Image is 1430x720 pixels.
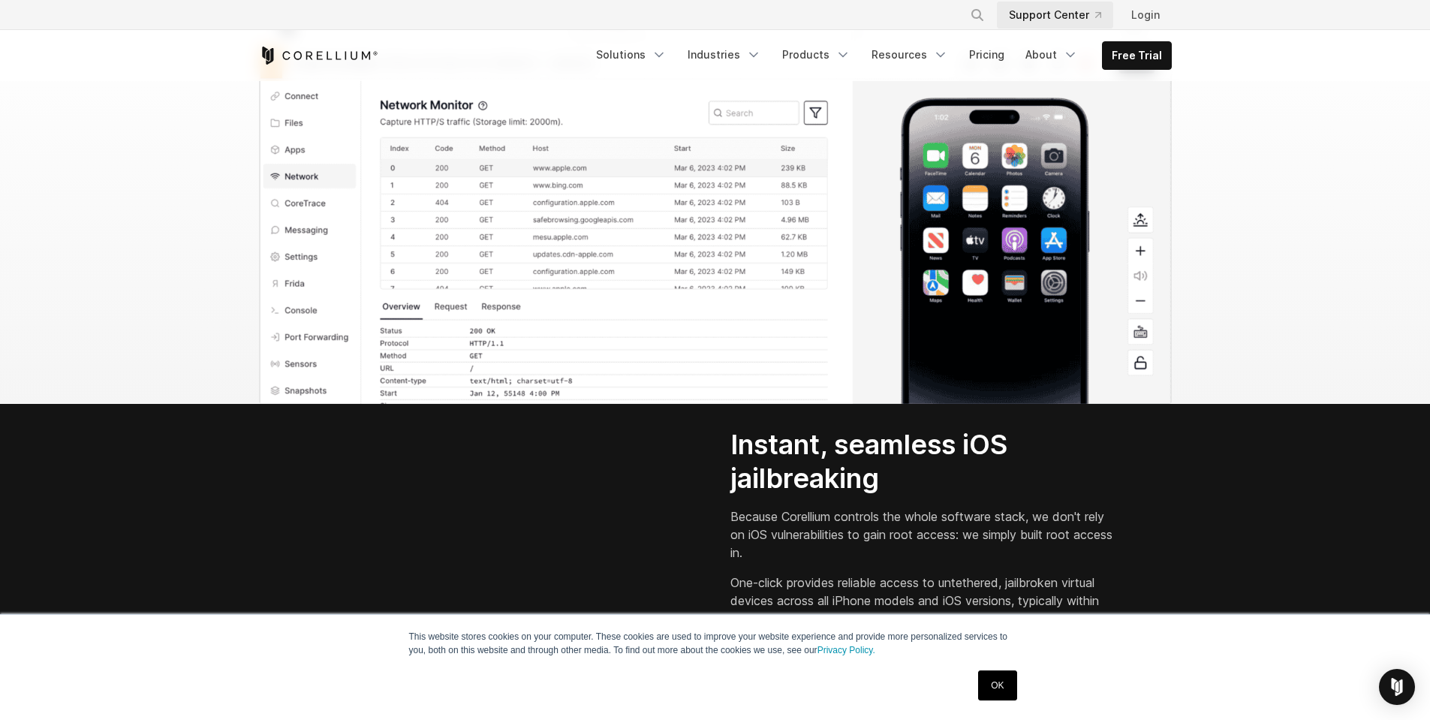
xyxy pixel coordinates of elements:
[259,485,484,598] video: Your browser does not support the video tag.
[964,2,991,29] button: Search
[978,670,1016,700] a: OK
[587,41,1172,70] div: Navigation Menu
[863,41,957,68] a: Resources
[952,2,1172,29] div: Navigation Menu
[259,5,1172,404] img: Screenshot of the Corellium virtual hardware platform; network monitor section
[1016,41,1087,68] a: About
[730,574,1115,646] p: One-click provides reliable access to untethered, jailbroken virtual devices across all iPhone mo...
[409,630,1022,657] p: This website stores cookies on your computer. These cookies are used to improve your website expe...
[1379,669,1415,705] div: Open Intercom Messenger
[773,41,860,68] a: Products
[997,2,1113,29] a: Support Center
[730,428,1115,496] h2: Instant, seamless iOS jailbreaking
[1119,2,1172,29] a: Login
[259,47,378,65] a: Corellium Home
[730,508,1115,562] p: Because Corellium controls the whole software stack, we don't rely on iOS vulnerabilities to gain...
[679,41,770,68] a: Industries
[1103,42,1171,69] a: Free Trial
[587,41,676,68] a: Solutions
[817,645,875,655] a: Privacy Policy.
[960,41,1013,68] a: Pricing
